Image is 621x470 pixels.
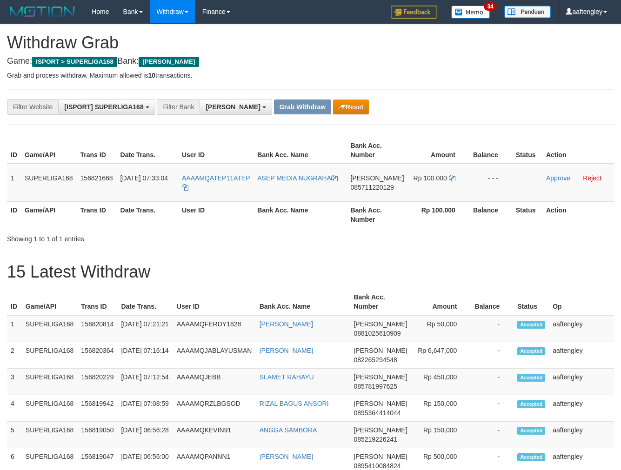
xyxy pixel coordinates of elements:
th: Trans ID [77,201,117,228]
button: Grab Withdraw [274,99,331,114]
span: Copy 0881025610909 to clipboard [354,330,401,337]
th: Bank Acc. Name [256,289,350,315]
td: 4 [7,395,22,422]
td: SUPERLIGA168 [22,369,78,395]
a: RIZAL BAGUS ANSORI [260,400,329,407]
td: 156820229 [77,369,117,395]
th: Action [542,137,614,164]
button: [ISPORT] SUPERLIGA168 [58,99,155,115]
div: Showing 1 to 1 of 1 entries [7,231,252,244]
td: 3 [7,369,22,395]
span: Copy 0895410084824 to clipboard [354,462,401,470]
th: Action [542,201,614,228]
td: 156820814 [77,315,117,342]
div: Filter Bank [157,99,200,115]
span: ISPORT > SUPERLIGA168 [32,57,117,67]
img: Feedback.jpg [391,6,437,19]
td: - [471,369,514,395]
span: Accepted [517,453,545,461]
span: [PERSON_NAME] [354,347,407,354]
img: MOTION_logo.png [7,5,78,19]
span: [ISPORT] SUPERLIGA168 [64,103,143,111]
th: Game/API [22,289,78,315]
td: aaftengley [549,369,614,395]
td: SUPERLIGA168 [22,315,78,342]
th: Bank Acc. Number [350,289,411,315]
td: AAAAMQRZLBGSOD [173,395,256,422]
td: 156820364 [77,342,117,369]
span: [PERSON_NAME] [139,57,199,67]
span: [PERSON_NAME] [354,426,407,434]
td: aaftengley [549,422,614,448]
span: 34 [484,2,496,11]
th: Status [512,201,542,228]
td: Rp 50,000 [411,315,471,342]
h1: 15 Latest Withdraw [7,263,614,281]
div: Filter Website [7,99,58,115]
th: User ID [178,137,254,164]
button: [PERSON_NAME] [200,99,272,115]
th: ID [7,289,22,315]
th: Amount [408,137,469,164]
td: SUPERLIGA168 [21,164,77,202]
a: ANGGA SAMBORA [260,426,317,434]
th: Amount [411,289,471,315]
span: Copy 082265294548 to clipboard [354,356,397,364]
td: SUPERLIGA168 [22,395,78,422]
th: Balance [469,201,512,228]
td: [DATE] 07:16:14 [117,342,173,369]
th: Game/API [21,137,77,164]
span: [PERSON_NAME] [354,373,407,381]
td: - [471,342,514,369]
span: [PERSON_NAME] [354,453,407,460]
td: SUPERLIGA168 [22,342,78,369]
th: Op [549,289,614,315]
a: [PERSON_NAME] [260,453,313,460]
td: - - - [469,164,512,202]
a: [PERSON_NAME] [260,320,313,328]
td: 156819050 [77,422,117,448]
th: Balance [471,289,514,315]
h1: Withdraw Grab [7,33,614,52]
th: User ID [178,201,254,228]
span: Accepted [517,427,545,435]
span: Copy 0895364414044 to clipboard [354,409,401,417]
a: Copy 100000 to clipboard [449,174,455,182]
th: Bank Acc. Name [254,137,347,164]
td: - [471,315,514,342]
th: Date Trans. [117,289,173,315]
td: AAAAMQKEVIN91 [173,422,256,448]
td: 1 [7,164,21,202]
a: Reject [583,174,601,182]
th: Bank Acc. Number [347,137,407,164]
td: aaftengley [549,342,614,369]
strong: 10 [148,72,155,79]
span: [PERSON_NAME] [350,174,404,182]
th: Bank Acc. Name [254,201,347,228]
span: [DATE] 07:33:04 [120,174,168,182]
span: Copy 085711220129 to clipboard [350,184,394,191]
a: AAAAMQATEP11ATEP [182,174,250,191]
td: AAAAMQJEBB [173,369,256,395]
th: Date Trans. [117,137,178,164]
td: Rp 450,000 [411,369,471,395]
span: 156821668 [80,174,113,182]
th: Balance [469,137,512,164]
th: Bank Acc. Number [347,201,407,228]
td: 5 [7,422,22,448]
th: ID [7,201,21,228]
a: SLAMET RAHAYU [260,373,314,381]
th: Trans ID [77,137,117,164]
td: - [471,422,514,448]
span: Accepted [517,321,545,329]
td: [DATE] 07:08:59 [117,395,173,422]
td: Rp 150,000 [411,422,471,448]
td: AAAAMQJABLAYUSMAN [173,342,256,369]
td: SUPERLIGA168 [22,422,78,448]
span: [PERSON_NAME] [354,320,407,328]
th: ID [7,137,21,164]
td: 2 [7,342,22,369]
span: Accepted [517,347,545,355]
span: [PERSON_NAME] [354,400,407,407]
span: Accepted [517,374,545,382]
